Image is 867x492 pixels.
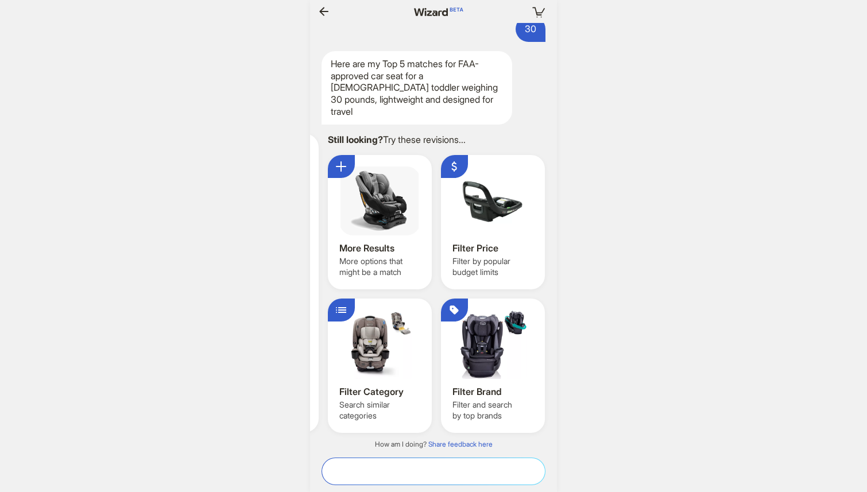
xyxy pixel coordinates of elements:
[452,256,536,277] div: Filter by popular budget limits
[310,440,557,449] div: How am I doing?
[328,299,432,433] div: Filter CategoryFilter CategorySearch similar categories
[452,400,536,420] div: Filter and search by top brands
[428,440,493,448] a: Share feedback here
[339,256,423,277] div: More options that might be a match
[328,155,432,289] div: More ResultsMore ResultsMore options that might be a match
[339,400,423,420] div: Search similar categories
[452,242,536,254] div: Filter Price
[441,155,545,289] div: Filter PriceFilter PriceFilter by popular budget limits
[339,386,423,398] div: Filter Category
[322,51,512,125] div: Here are my Top 5 matches for FAA-approved car seat for a [DEMOGRAPHIC_DATA] toddler weighing 30 ...
[328,134,545,146] div: Try these revisions...
[339,242,423,254] div: More Results
[441,299,545,433] div: Filter BrandFilter BrandFilter and search by top brands
[516,16,545,42] div: 30
[328,134,383,145] strong: Still looking?
[452,386,536,398] div: Filter Brand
